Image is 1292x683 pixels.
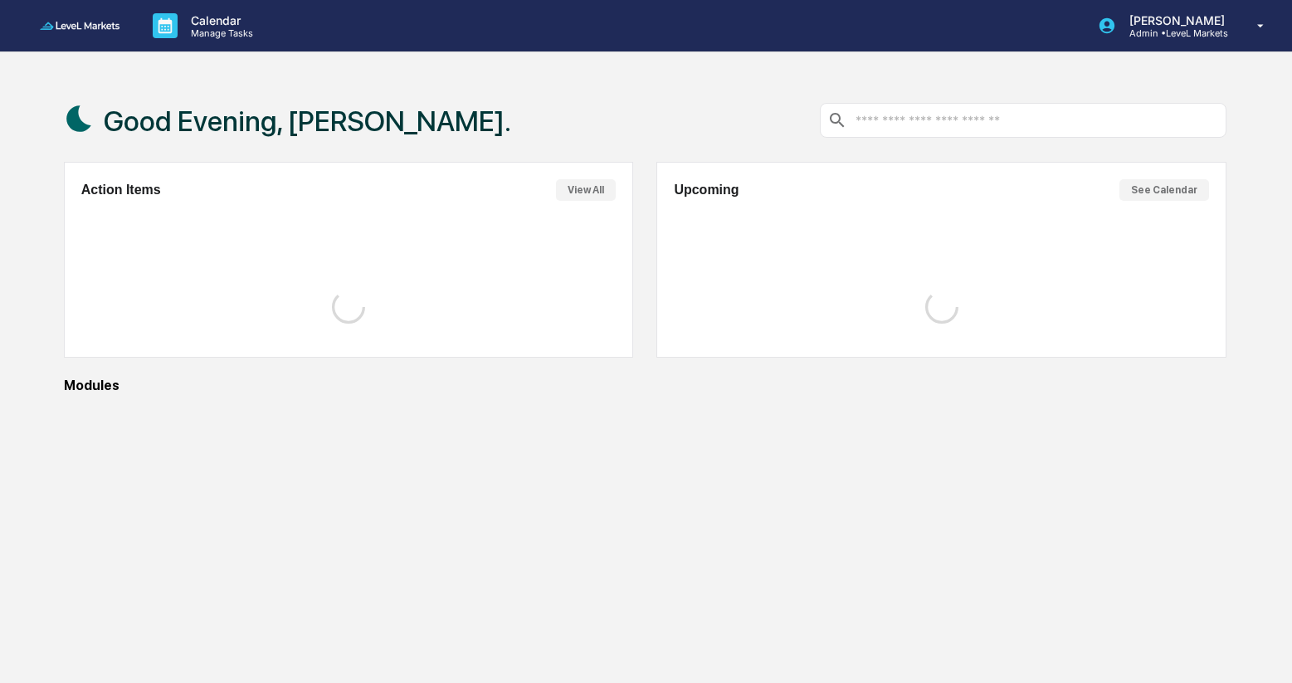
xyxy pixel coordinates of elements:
h1: Good Evening, [PERSON_NAME]. [104,105,511,138]
button: See Calendar [1119,179,1209,201]
img: logo [40,22,119,29]
button: View All [556,179,616,201]
p: Calendar [178,13,261,27]
h2: Action Items [81,183,161,198]
p: [PERSON_NAME] [1116,13,1233,27]
p: Admin • LeveL Markets [1116,27,1233,39]
h2: Upcoming [674,183,739,198]
p: Manage Tasks [178,27,261,39]
div: Modules [64,378,1226,393]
